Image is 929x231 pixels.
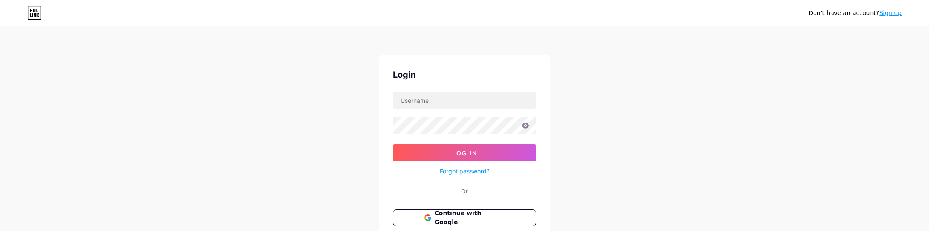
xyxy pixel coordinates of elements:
[393,68,536,81] div: Login
[808,9,902,18] div: Don't have an account?
[461,187,468,196] div: Or
[435,209,505,227] span: Continue with Google
[879,9,902,16] a: Sign up
[393,209,536,226] button: Continue with Google
[452,149,477,157] span: Log In
[393,92,536,109] input: Username
[440,167,490,175] a: Forgot password?
[393,144,536,161] button: Log In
